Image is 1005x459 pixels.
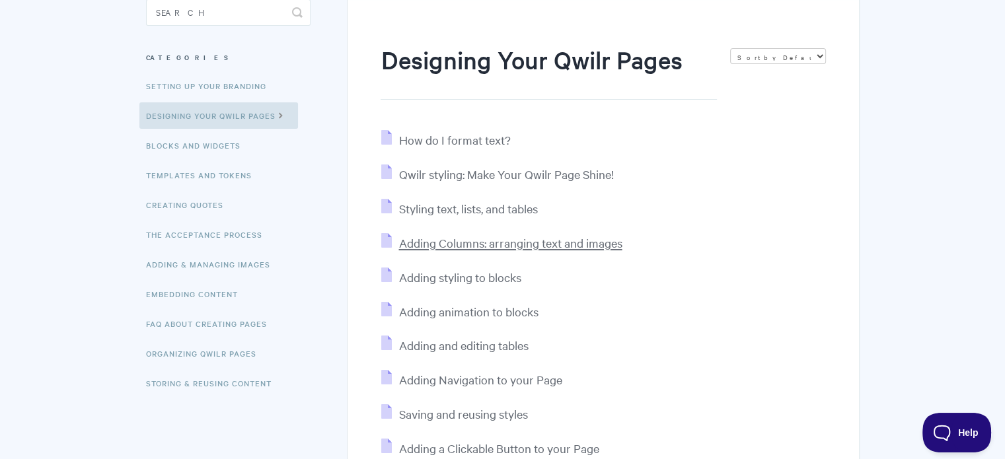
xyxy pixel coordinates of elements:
[381,337,528,353] a: Adding and editing tables
[381,304,538,319] a: Adding animation to blocks
[381,201,537,216] a: Styling text, lists, and tables
[398,269,521,285] span: Adding styling to blocks
[398,304,538,319] span: Adding animation to blocks
[730,48,826,64] select: Page reloads on selection
[146,251,280,277] a: Adding & Managing Images
[146,162,262,188] a: Templates and Tokens
[146,73,276,99] a: Setting up your Branding
[381,269,521,285] a: Adding styling to blocks
[922,413,992,452] iframe: Toggle Customer Support
[398,166,613,182] span: Qwilr styling: Make Your Qwilr Page Shine!
[146,221,272,248] a: The Acceptance Process
[139,102,298,129] a: Designing Your Qwilr Pages
[146,310,277,337] a: FAQ About Creating Pages
[398,132,510,147] span: How do I format text?
[381,132,510,147] a: How do I format text?
[146,281,248,307] a: Embedding Content
[381,43,716,100] h1: Designing Your Qwilr Pages
[398,337,528,353] span: Adding and editing tables
[398,441,599,456] span: Adding a Clickable Button to your Page
[146,132,250,159] a: Blocks and Widgets
[381,166,613,182] a: Qwilr styling: Make Your Qwilr Page Shine!
[381,235,622,250] a: Adding Columns: arranging text and images
[398,372,562,387] span: Adding Navigation to your Page
[381,441,599,456] a: Adding a Clickable Button to your Page
[381,372,562,387] a: Adding Navigation to your Page
[146,46,311,69] h3: Categories
[146,192,233,218] a: Creating Quotes
[146,340,266,367] a: Organizing Qwilr Pages
[398,406,527,421] span: Saving and reusing styles
[398,235,622,250] span: Adding Columns: arranging text and images
[398,201,537,216] span: Styling text, lists, and tables
[381,406,527,421] a: Saving and reusing styles
[146,370,281,396] a: Storing & Reusing Content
